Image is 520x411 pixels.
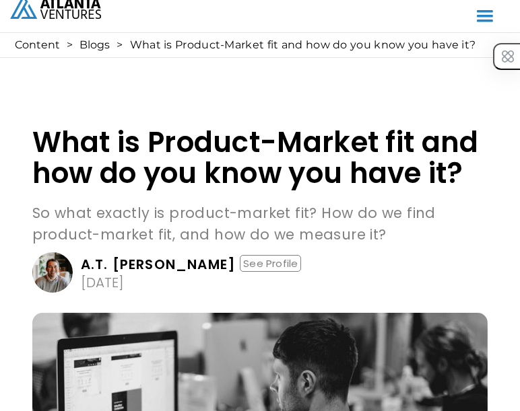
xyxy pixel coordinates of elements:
[32,127,488,189] h1: What is Product-Market fit and how do you know you have it?
[32,202,488,246] p: So what exactly is product-market fit? How do we find product-market fit, and how do we measure it?
[240,255,301,272] div: See Profile
[81,258,236,271] div: A.T. [PERSON_NAME]
[130,38,476,52] div: What is Product-Market fit and how do you know you have it?
[15,38,60,52] a: Content
[117,38,123,52] div: >
[79,38,110,52] a: Blogs
[81,276,124,289] div: [DATE]
[67,38,73,52] div: >
[32,252,488,293] a: A.T. [PERSON_NAME]See Profile[DATE]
